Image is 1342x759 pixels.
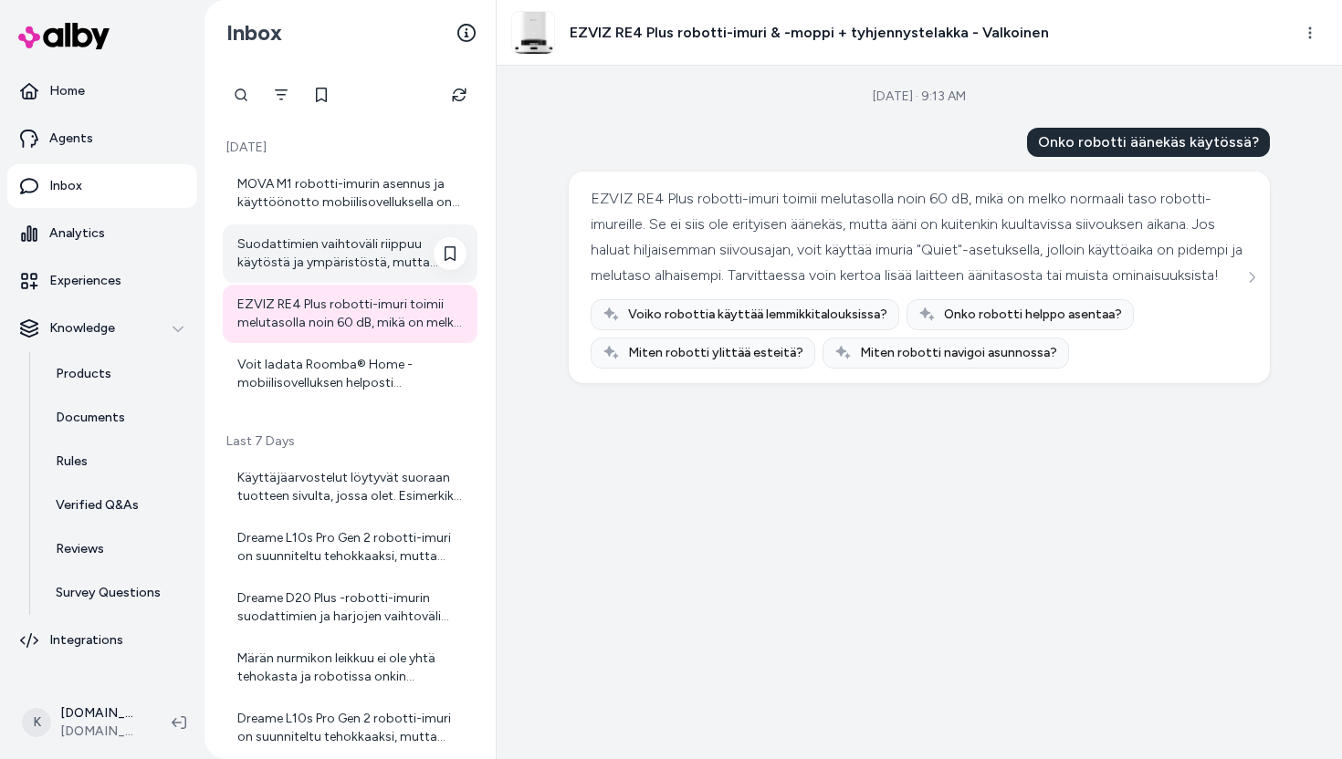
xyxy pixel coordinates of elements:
img: EZVIZ-RE4-plus-1.jpg [512,12,554,54]
div: Märän nurmikon leikkuu ei ole yhtä tehokasta ja robotissa onkin sadeanturi, joka tunnistaa sateen... [237,650,467,686]
button: Refresh [441,77,477,113]
a: Experiences [7,259,197,303]
h2: Inbox [226,19,282,47]
div: MOVA M1 robotti-imurin asennus ja käyttöönotto mobiilisovelluksella on melko helppoa. Tässä yleis... [237,175,467,212]
p: Analytics [49,224,105,243]
a: Survey Questions [37,571,197,615]
a: Reviews [37,527,197,571]
div: Dreame L10s Pro Gen 2 robotti-imuri on suunniteltu tehokkaaksi, mutta samalla sen melutaso on pyr... [237,529,467,566]
a: Dreame L10s Pro Gen 2 robotti-imuri on suunniteltu tehokkaaksi, mutta samalla sen melutaso on pyr... [223,518,477,577]
p: Knowledge [49,319,115,338]
div: Dreame L10s Pro Gen 2 robotti-imuri on suunniteltu tehokkaaksi, mutta samalla sen melutaso on pyr... [237,710,467,746]
div: Voit ladata Roomba® Home -mobiilisovelluksen helposti älypuhelimeesi tai tablettiisi. Toimi näin:... [237,356,467,392]
div: Käyttäjäarvostelut löytyvät suoraan tuotteen sivulta, jossa olet. Esimerkiksi Dreame X50 Ultra Co... [237,469,467,505]
div: Suodattimien vaihtoväli riippuu käytöstä ja ympäristöstä, mutta yleisesti suositellaan vaihtamaan... [237,235,467,272]
a: Products [37,352,197,396]
p: Documents [56,409,125,427]
p: Reviews [56,540,104,558]
a: MOVA M1 robotti-imurin asennus ja käyttöönotto mobiilisovelluksella on melko helppoa. Tässä yleis... [223,164,477,223]
button: Knowledge [7,307,197,350]
a: Dreame D20 Plus -robotti-imurin suodattimien ja harjojen vaihtoväli riippuu käytöstä, mutta yleis... [223,578,477,637]
a: EZVIZ RE4 Plus robotti-imuri toimii melutasolla noin 60 dB, mikä on melko normaali taso robotti-i... [223,285,477,343]
a: Dreame L10s Pro Gen 2 robotti-imuri on suunniteltu tehokkaaksi, mutta samalla sen melutaso on pyr... [223,699,477,757]
a: Voit ladata Roomba® Home -mobiilisovelluksen helposti älypuhelimeesi tai tablettiisi. Toimi näin:... [223,345,477,403]
p: Verified Q&As [56,496,139,515]
div: EZVIZ RE4 Plus robotti-imuri toimii melutasolla noin 60 dB, mikä on melko normaali taso robotti-i... [237,296,467,332]
span: Miten robotti ylittää esteitä? [628,344,803,362]
a: Märän nurmikon leikkuu ei ole yhtä tehokasta ja robotissa onkin sadeanturi, joka tunnistaa sateen... [223,639,477,697]
a: Documents [37,396,197,440]
a: Home [7,69,197,113]
h3: EZVIZ RE4 Plus robotti-imuri & -moppi + tyhjennystelakka - Valkoinen [570,22,1049,44]
p: Products [56,365,111,383]
p: Inbox [49,177,82,195]
span: Voiko robottia käyttää lemmikkitalouksissa? [628,306,887,324]
a: Verified Q&As [37,483,197,527]
button: Filter [263,77,299,113]
p: Rules [56,452,88,471]
div: Dreame D20 Plus -robotti-imurin suodattimien ja harjojen vaihtoväli riippuu käytöstä, mutta yleis... [237,589,467,626]
a: Agents [7,117,197,161]
span: Miten robotti navigoi asunnossa? [860,344,1057,362]
p: Integrations [49,631,123,650]
a: Käyttäjäarvostelut löytyvät suoraan tuotteen sivulta, jossa olet. Esimerkiksi Dreame X50 Ultra Co... [223,458,477,516]
div: Onko robotti äänekäs käytössä? [1027,128,1270,157]
div: [DATE] · 9:13 AM [873,88,966,106]
p: Experiences [49,272,121,290]
p: [DOMAIN_NAME] Shopify [60,704,142,723]
a: Integrations [7,619,197,662]
a: Analytics [7,212,197,255]
p: Home [49,82,85,100]
a: Inbox [7,164,197,208]
div: EZVIZ RE4 Plus robotti-imuri toimii melutasolla noin 60 dB, mikä on melko normaali taso robotti-i... [591,186,1243,288]
p: Last 7 Days [223,432,477,451]
a: Suodattimien vaihtoväli riippuu käytöstä ja ympäristöstä, mutta yleisesti suositellaan vaihtamaan... [223,224,477,283]
p: Agents [49,130,93,148]
span: Onko robotti helppo asentaa? [944,306,1122,324]
img: alby Logo [18,23,110,49]
p: [DATE] [223,139,477,157]
button: See more [1241,266,1263,288]
span: K [22,708,51,737]
button: K[DOMAIN_NAME] Shopify[DOMAIN_NAME] [11,693,157,752]
span: [DOMAIN_NAME] [60,723,142,741]
a: Rules [37,440,197,483]
p: Survey Questions [56,584,161,602]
